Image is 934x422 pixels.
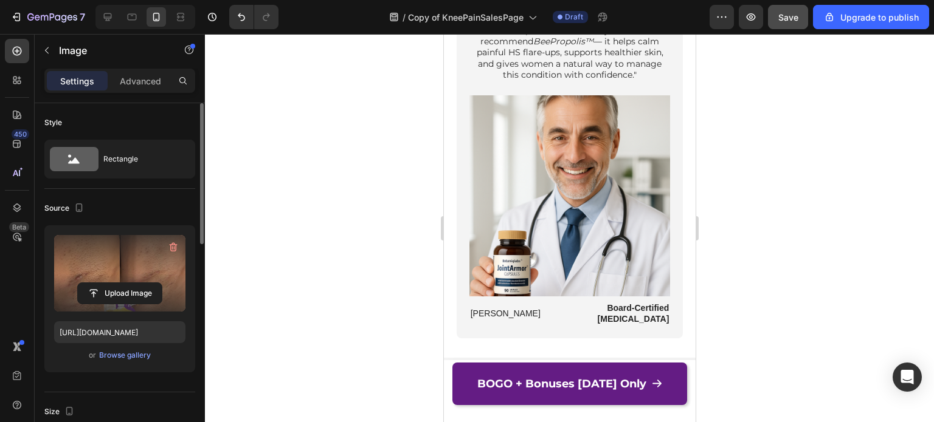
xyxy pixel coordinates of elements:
[5,5,91,29] button: 7
[44,200,86,217] div: Source
[778,12,798,22] span: Save
[408,11,524,24] span: Copy of KneePainSalesPage
[444,34,696,422] iframe: To enrich screen reader interactions, please activate Accessibility in Grammarly extension settings
[59,43,162,58] p: Image
[54,321,185,343] input: https://example.com/image.jpg
[89,348,96,362] span: or
[80,10,85,24] p: 7
[403,11,406,24] span: /
[9,222,29,232] div: Beta
[229,5,278,29] div: Undo/Redo
[103,145,178,173] div: Rectangle
[60,75,94,87] p: Settings
[99,349,151,361] button: Browse gallery
[89,2,150,13] i: BeePropolis™
[77,282,162,304] button: Upload Image
[565,12,583,22] span: Draft
[813,5,929,29] button: Upgrade to publish
[44,117,62,128] div: Style
[44,404,77,420] div: Size
[26,61,227,262] img: gempages_522390663921140755-46bfa8e2-5fdf-4a14-9850-1c13afa1fa33.png
[823,11,919,24] div: Upgrade to publish
[893,362,922,392] div: Open Intercom Messenger
[120,75,161,87] p: Advanced
[99,350,151,361] div: Browse gallery
[27,274,97,285] p: [PERSON_NAME]
[12,129,29,139] div: 450
[104,268,225,290] p: Board-Certified [MEDICAL_DATA]
[768,5,808,29] button: Save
